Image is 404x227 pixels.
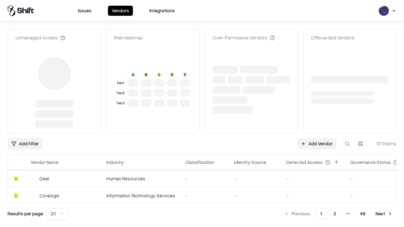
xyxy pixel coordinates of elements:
img: Coralogix [31,192,37,199]
button: Next [372,208,396,219]
div: Governance Status [350,159,391,166]
div: - [185,192,224,199]
div: Unmanaged Access [15,34,65,41]
div: C [157,72,162,77]
div: F [182,72,187,77]
div: Deel [39,175,49,182]
div: Identity Source [234,159,266,166]
div: D [169,72,175,77]
button: 1 [315,208,327,219]
div: Human Resources [106,175,175,182]
button: 49 [355,208,371,219]
div: B [144,72,149,77]
button: Add Filter [8,138,43,149]
div: - [234,192,276,199]
button: Issues [74,6,95,16]
div: Offboarded Vendors [311,34,354,41]
div: - [286,192,340,199]
div: Classification [185,159,214,166]
div: Vendor Name [31,159,58,166]
div: Tier 2 [115,90,125,96]
div: B [13,192,19,199]
button: 2 [329,208,341,219]
div: B [13,175,19,182]
div: Industry [106,159,124,166]
div: Over-Permissive Vendors [212,34,275,41]
button: Vendors [108,6,133,16]
div: - [286,175,340,182]
div: Coralogix [39,192,59,199]
div: - [234,175,276,182]
nav: pagination [280,208,396,219]
div: Information Technology Services [106,192,175,199]
div: Tier 1 [115,80,125,86]
div: A [131,72,136,77]
div: Detected Access [286,159,323,166]
img: Deel [31,175,37,182]
div: - [185,175,224,182]
div: Risk Heatmap [114,34,143,41]
p: Results per page: [8,210,44,217]
div: Tier 3 [115,101,125,106]
div: 970 items [371,140,396,147]
a: Add Vendor [297,138,336,149]
button: Integrations [146,6,179,16]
